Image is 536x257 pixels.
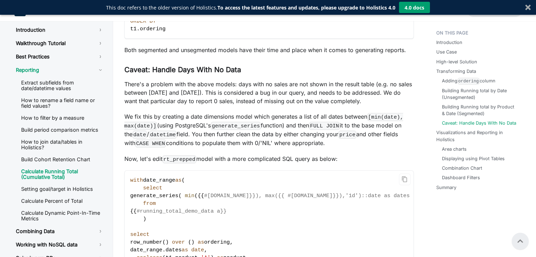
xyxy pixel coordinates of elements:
span: dates [166,247,182,253]
code: FULL JOIN [309,122,340,130]
a: How to filter by a measure [16,113,110,123]
span: generate_series [130,193,179,199]
span: , [230,239,233,245]
span: ) [191,239,195,245]
p: We fix this by creating a date dimensions model which generates a list of all dates between (usin... [124,112,414,148]
a: Introduction [436,39,462,46]
a: Calculate Percent of Total [16,196,110,206]
p: Now, let's edit model with a more complicated SQL query as below: [124,155,414,163]
span: row_number [130,239,162,245]
a: Visualizations and Reporting in Holistics [436,129,520,143]
a: Displaying using Pivot Tables [442,155,505,162]
span: ( [181,177,185,183]
code: ordering [457,78,480,84]
span: ( [162,239,166,245]
span: ( [188,239,191,245]
a: Walkthrough Tutorial [10,37,110,49]
a: Caveat: Handle Days With No Data [442,120,516,126]
a: HolisticsHolistics Docs (3.0) [14,5,81,16]
a: Building Running total by Date (Unsegmented) [442,87,518,101]
p: Both segmented and unsegmented models have their time and place when it comes to generating reports. [124,46,414,54]
span: ( [195,193,198,199]
div: This doc refers to the older version of Holistics.To access the latest features and updates, plea... [106,4,395,11]
span: as [175,177,181,183]
span: t1 [130,26,137,32]
span: #[DOMAIN_NAME]}}), max({{ #[DOMAIN_NAME]}}),'1d')::date as dates [204,193,409,199]
a: Reporting [10,64,110,76]
code: date [133,131,147,139]
p: This doc refers to the older version of Holistics. [106,4,395,11]
a: Dashboard Filters [442,174,480,181]
a: Addingorderingcolumn [442,77,496,84]
span: {{ [198,193,204,199]
strong: To access the latest features and updates, please upgrade to Holistics 4.0 [217,4,395,11]
a: High-level Solution [436,58,477,65]
code: datetime [149,131,177,139]
a: Working with NoSQL data [10,239,110,251]
a: Calculate Running Total (Cumulative Total) [16,166,110,182]
span: ordering [140,26,166,32]
a: How to rename a field name or field values? [16,95,110,111]
p: There's a problem with the above models: days with no sales are not shown in the result table (e.... [124,80,414,105]
code: CASE WHEN [135,139,166,148]
a: Summary [436,184,456,191]
span: as [181,247,188,253]
a: Calculate Dynamic Point-In-Time Metrics [16,208,110,224]
a: Combination Chart [442,165,482,171]
span: {{ [130,208,137,214]
a: Use Case [436,49,457,55]
span: ORDER [130,18,147,24]
a: Area charts [442,146,467,152]
h3: Caveat: Handle Days With No Data [124,65,414,74]
code: price [338,131,356,139]
button: Copy code to clipboard [399,174,411,185]
span: min [185,193,194,199]
span: , [204,247,207,253]
a: Best Practices [10,51,110,63]
span: date_range [130,247,162,253]
a: Build period comparison metrics [16,125,110,135]
span: ) [143,216,146,222]
span: from [143,200,156,207]
a: Building Running total by Product & Date (Segmented) [442,104,518,117]
span: select [143,185,162,191]
a: How to join data/tables in Holistics? [16,137,110,153]
code: generate_series [211,122,261,130]
span: select [130,231,150,238]
span: as [198,239,204,245]
button: Scroll back to top [512,233,529,250]
span: BY [149,18,156,24]
span: #running_total_demo_data a}} [137,208,227,214]
code: rt_prepped [162,155,196,163]
span: over [172,239,185,245]
a: Build Cohort Retention Chart [16,154,110,165]
span: . [162,247,166,253]
span: with [130,177,143,183]
a: Setting goal/target in Holistics [16,184,110,194]
span: date_range [143,177,175,183]
span: date [191,247,204,253]
span: ) [166,239,169,245]
nav: Docs sidebar [7,21,113,257]
a: Introduction [10,24,110,36]
span: . [137,26,140,32]
a: Transforming Data [436,68,476,75]
a: Extract subfields from date/datetime values [16,77,110,94]
span: ordering [204,239,230,245]
span: ( [178,193,181,199]
a: Combining Data [10,225,110,237]
button: 4.0 docs [399,2,430,13]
